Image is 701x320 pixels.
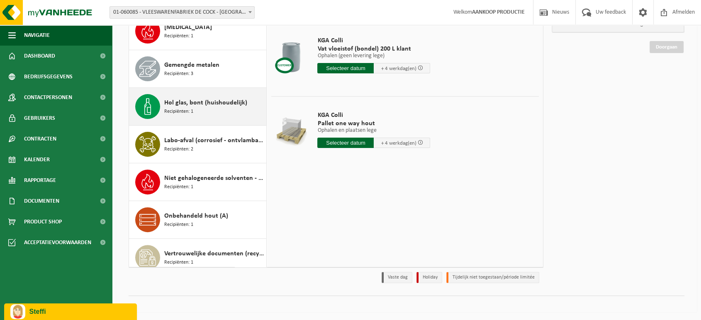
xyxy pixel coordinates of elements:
button: Vertrouwelijke documenten (recyclage) Recipiënten: 1 [129,239,267,276]
p: Ophalen en plaatsen lege [317,128,430,133]
span: Recipiënten: 1 [164,259,193,267]
span: KGA Colli [317,111,430,119]
span: Bedrijfsgegevens [24,66,73,87]
span: Labo-afval (corrosief - ontvlambaar) [164,136,264,145]
span: Kalender [24,149,50,170]
button: [MEDICAL_DATA] Recipiënten: 1 [129,12,267,50]
span: Hol glas, bont (huishoudelijk) [164,98,247,108]
span: Recipiënten: 1 [164,221,193,229]
button: Gemengde metalen Recipiënten: 3 [129,50,267,88]
span: KGA Colli [317,36,430,45]
iframe: chat widget [4,302,139,320]
span: Niet gehalogeneerde solventen - hoogcalorisch in kleinverpakking [164,173,264,183]
span: Recipiënten: 1 [164,32,193,40]
button: Labo-afval (corrosief - ontvlambaar) Recipiënten: 2 [129,126,267,163]
span: Recipiënten: 1 [164,183,193,191]
span: Recipiënten: 3 [164,70,193,78]
span: Recipiënten: 1 [164,108,193,116]
span: Acceptatievoorwaarden [24,232,91,253]
span: Pallet one way hout [317,119,430,128]
span: Gemengde metalen [164,60,219,70]
button: Hol glas, bont (huishoudelijk) Recipiënten: 1 [129,88,267,126]
span: Navigatie [24,25,50,46]
span: Contactpersonen [24,87,72,108]
span: Product Shop [24,211,62,232]
span: Vat vloeistof (bondel) 200 L klant [317,45,430,53]
span: Contracten [24,128,56,149]
span: Rapportage [24,170,56,191]
a: Doorgaan [650,41,684,53]
li: Holiday [416,272,442,283]
li: Vaste dag [382,272,412,283]
li: Tijdelijk niet toegestaan/période limitée [446,272,539,283]
input: Selecteer datum [317,63,374,73]
p: Ophalen (geen levering lege) [317,53,430,59]
span: Dashboard [24,46,55,66]
span: Vertrouwelijke documenten (recyclage) [164,249,264,259]
span: [MEDICAL_DATA] [164,22,212,32]
button: Onbehandeld hout (A) Recipiënten: 1 [129,201,267,239]
span: + 4 werkdag(en) [381,141,416,146]
strong: AANKOOP PRODUCTIE [472,9,525,15]
input: Selecteer datum [317,138,374,148]
button: Niet gehalogeneerde solventen - hoogcalorisch in kleinverpakking Recipiënten: 1 [129,163,267,201]
span: Recipiënten: 2 [164,145,193,153]
span: 01-060085 - VLEESWARENFABRIEK DE COCK - SINT-NIKLAAS [110,6,255,19]
span: + 4 werkdag(en) [381,66,416,71]
span: Gebruikers [24,108,55,128]
span: Onbehandeld hout (A) [164,211,228,221]
span: Documenten [24,191,59,211]
span: 01-060085 - VLEESWARENFABRIEK DE COCK - SINT-NIKLAAS [110,7,254,18]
